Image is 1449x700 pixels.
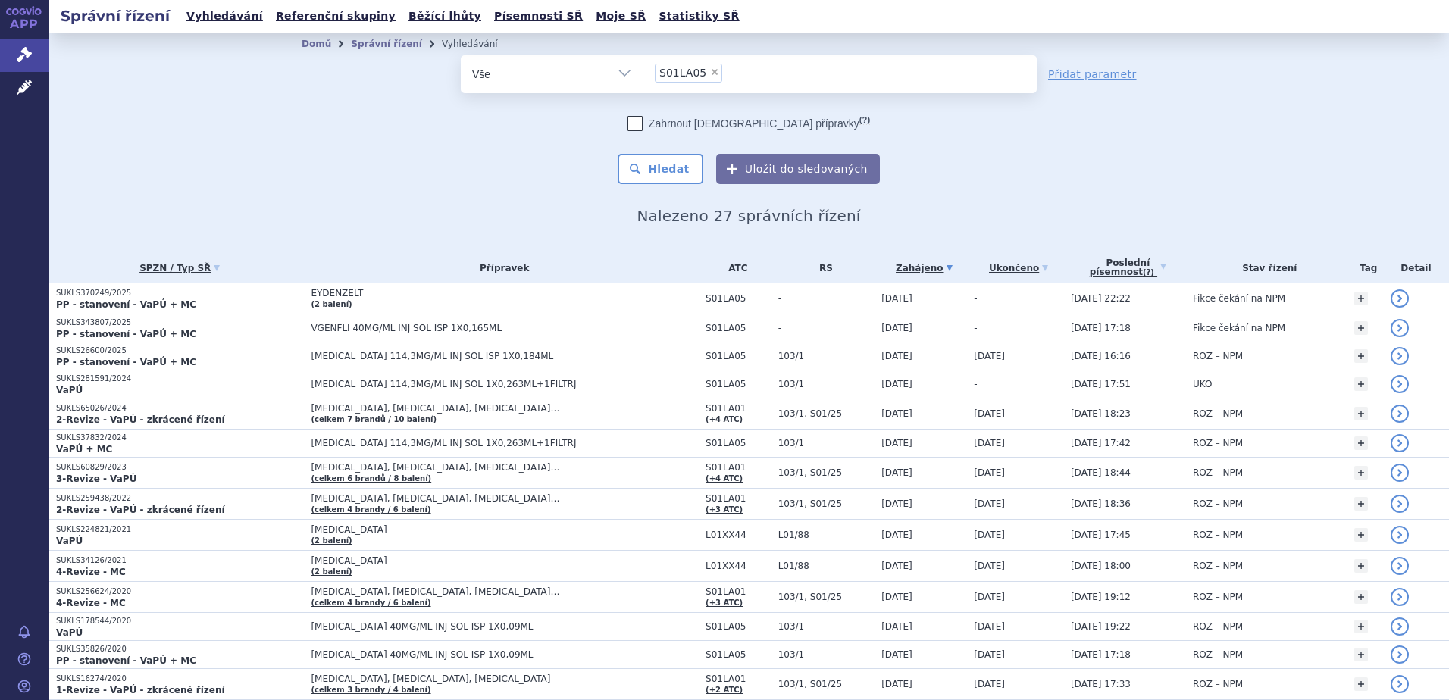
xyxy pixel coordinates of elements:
strong: VaPÚ [56,627,83,638]
span: [DATE] [881,351,912,361]
span: [DATE] [881,438,912,448]
span: S01LA05 [706,379,771,389]
span: [DATE] [881,530,912,540]
button: Hledat [618,154,703,184]
th: ATC [698,252,771,283]
a: (celkem 7 brandů / 10 balení) [311,415,437,423]
th: Přípravek [303,252,698,283]
span: [DATE] 17:45 [1071,530,1131,540]
p: SUKLS35826/2020 [56,644,303,655]
a: + [1354,677,1368,691]
a: detail [1391,617,1409,636]
a: + [1354,321,1368,335]
a: + [1354,620,1368,633]
a: + [1354,590,1368,604]
a: Domů [302,39,331,49]
span: L01XX44 [706,561,771,571]
a: detail [1391,289,1409,308]
span: [DATE] 18:36 [1071,498,1131,509]
th: Detail [1383,252,1449,283]
span: [DATE] [974,621,1005,632]
span: EYDENZELT [311,288,690,298]
span: 103/1 [778,438,875,448]
span: [MEDICAL_DATA] [311,524,690,535]
a: Moje SŘ [591,6,650,27]
span: Fikce čekání na NPM [1193,323,1285,333]
span: [DATE] 17:33 [1071,679,1131,689]
a: (2 balení) [311,567,352,576]
span: ROZ – NPM [1193,530,1243,540]
a: + [1354,528,1368,542]
span: [DATE] 18:00 [1071,561,1131,571]
span: [DATE] [881,498,912,509]
span: S01LA01 [706,403,771,414]
strong: VaPÚ [56,536,83,546]
strong: 3-Revize - VaPÚ [56,473,136,484]
span: ROZ – NPM [1193,561,1243,571]
span: [MEDICAL_DATA] 114,3MG/ML INJ SOL 1X0,263ML+1FILTRJ [311,379,690,389]
span: ROZ – NPM [1193,621,1243,632]
span: [DATE] [974,649,1005,660]
a: detail [1391,347,1409,365]
span: [MEDICAL_DATA] [311,555,690,566]
span: S01LA01 [706,493,771,504]
a: + [1354,349,1368,363]
a: (+4 ATC) [706,415,743,423]
span: [MEDICAL_DATA], [MEDICAL_DATA], [MEDICAL_DATA]… [311,462,690,473]
span: [DATE] [974,498,1005,509]
a: Ukončeno [974,258,1063,279]
span: ROZ – NPM [1193,679,1243,689]
abbr: (?) [1143,268,1154,277]
span: Nalezeno 27 správních řízení [637,207,860,225]
p: SUKLS178544/2020 [56,616,303,627]
th: RS [771,252,875,283]
a: detail [1391,645,1409,664]
span: [DATE] [974,351,1005,361]
a: (2 balení) [311,300,352,308]
span: [MEDICAL_DATA] 114,3MG/ML INJ SOL 1X0,263ML+1FILTRJ [311,438,690,448]
span: Fikce čekání na NPM [1193,293,1285,304]
a: + [1354,559,1368,573]
a: detail [1391,557,1409,575]
a: (2 balení) [311,536,352,545]
a: (celkem 6 brandů / 8 balení) [311,474,431,483]
p: SUKLS37832/2024 [56,433,303,443]
a: + [1354,407,1368,420]
span: 103/1 [778,649,875,660]
span: [DATE] [881,379,912,389]
span: VGENFLI 40MG/ML INJ SOL ISP 1X0,165ML [311,323,690,333]
span: 103/1, S01/25 [778,679,875,689]
span: [MEDICAL_DATA] 114,3MG/ML INJ SOL ISP 1X0,184ML [311,351,690,361]
a: + [1354,497,1368,511]
span: [DATE] 17:42 [1071,438,1131,448]
span: L01/88 [778,530,875,540]
span: S01LA05 [659,67,706,78]
a: Poslednípísemnost(?) [1071,252,1185,283]
input: S01LA05 [727,63,735,82]
strong: PP - stanovení - VaPÚ + MC [56,655,196,666]
span: [DATE] 16:16 [1071,351,1131,361]
span: S01LA05 [706,293,771,304]
strong: 2-Revize - VaPÚ - zkrácené řízení [56,505,225,515]
span: [DATE] 17:51 [1071,379,1131,389]
p: SUKLS259438/2022 [56,493,303,504]
span: S01LA01 [706,586,771,597]
a: + [1354,648,1368,661]
p: SUKLS60829/2023 [56,462,303,473]
strong: 2-Revize - VaPÚ - zkrácené řízení [56,414,225,425]
a: (+4 ATC) [706,474,743,483]
span: S01LA01 [706,673,771,684]
span: L01/88 [778,561,875,571]
a: (+3 ATC) [706,598,743,607]
a: Přidat parametr [1048,67,1137,82]
strong: PP - stanovení - VaPÚ + MC [56,357,196,367]
strong: 1-Revize - VaPÚ - zkrácené řízení [56,685,225,695]
span: ROZ – NPM [1193,438,1243,448]
span: [DATE] [974,561,1005,571]
span: [MEDICAL_DATA], [MEDICAL_DATA], [MEDICAL_DATA]… [311,403,690,414]
button: Uložit do sledovaných [716,154,880,184]
h2: Správní řízení [49,5,182,27]
span: 103/1, S01/25 [778,592,875,602]
span: - [974,323,977,333]
span: - [974,379,977,389]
